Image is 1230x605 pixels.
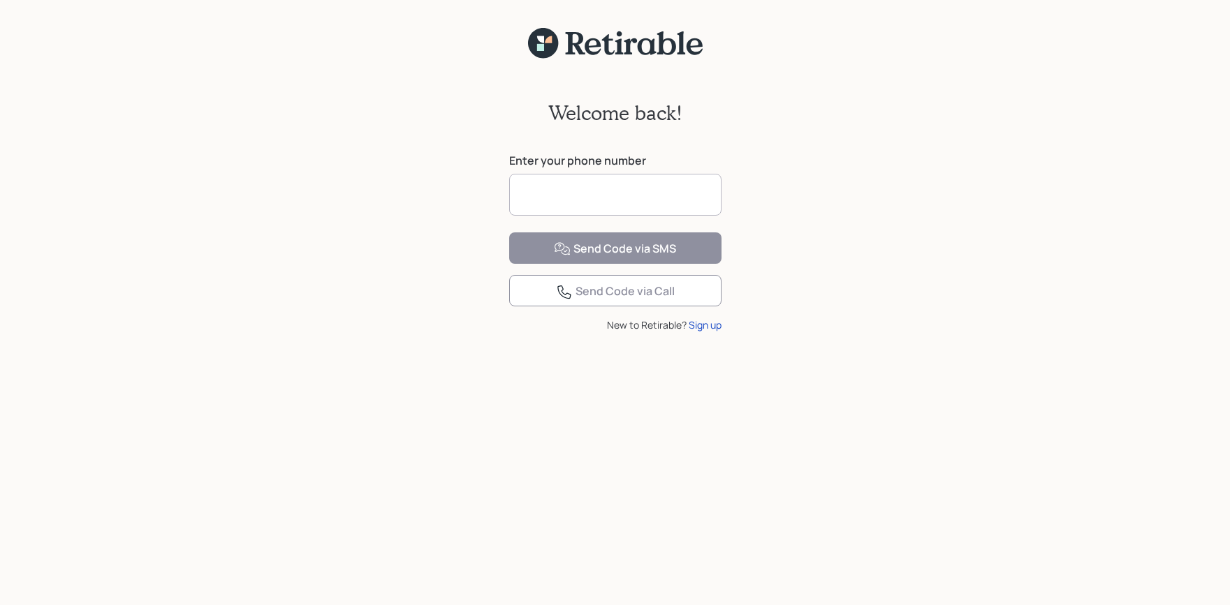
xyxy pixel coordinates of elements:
label: Enter your phone number [509,153,722,168]
div: Sign up [689,318,722,332]
button: Send Code via Call [509,275,722,306]
div: Send Code via Call [556,283,675,300]
div: New to Retirable? [509,318,722,332]
div: Send Code via SMS [554,241,676,257]
h2: Welcome back! [548,101,682,125]
button: Send Code via SMS [509,232,722,264]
